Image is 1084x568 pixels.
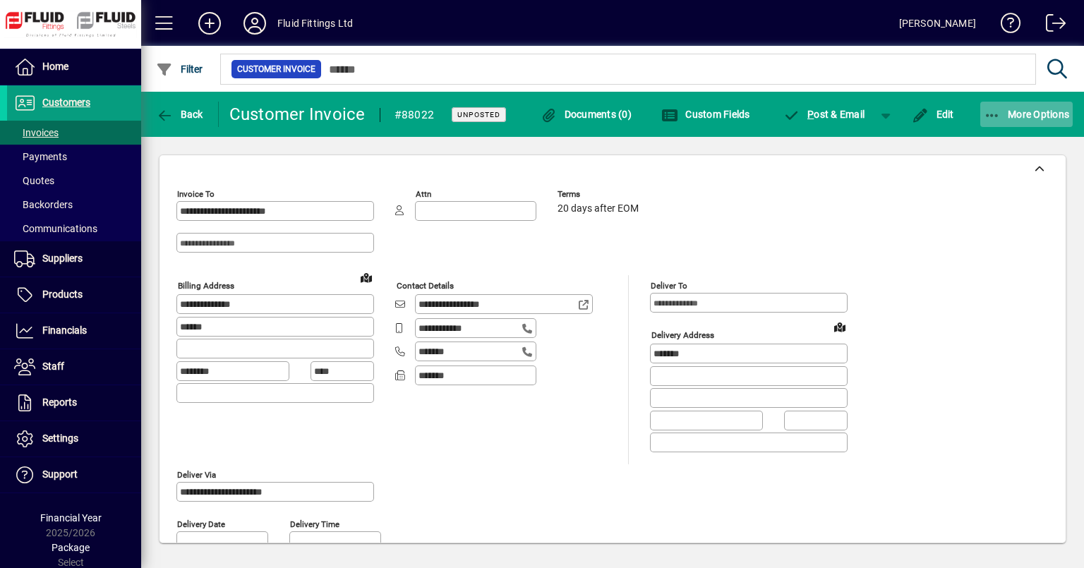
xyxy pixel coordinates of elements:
button: Post & Email [776,102,872,127]
mat-label: Delivery time [290,519,339,528]
mat-label: Deliver via [177,469,216,479]
div: #88022 [395,104,435,126]
span: Home [42,61,68,72]
a: Quotes [7,169,141,193]
a: View on map [355,266,378,289]
button: More Options [980,102,1073,127]
div: Customer Invoice [229,103,366,126]
a: Logout [1035,3,1066,49]
span: Communications [14,223,97,234]
span: Financial Year [40,512,102,524]
span: Package [52,542,90,553]
span: Invoices [14,127,59,138]
span: Customer Invoice [237,62,315,76]
span: Staff [42,361,64,372]
a: Products [7,277,141,313]
span: P [807,109,814,120]
span: Suppliers [42,253,83,264]
button: Documents (0) [536,102,635,127]
span: Unposted [457,110,500,119]
mat-label: Invoice To [177,189,215,199]
a: Backorders [7,193,141,217]
span: Products [42,289,83,300]
div: [PERSON_NAME] [899,12,976,35]
span: Terms [558,190,642,199]
span: Payments [14,151,67,162]
span: Financials [42,325,87,336]
a: Suppliers [7,241,141,277]
span: Backorders [14,199,73,210]
span: Reports [42,397,77,408]
mat-label: Deliver To [651,281,687,291]
a: Staff [7,349,141,385]
a: View on map [829,315,851,338]
span: Quotes [14,175,54,186]
a: Financials [7,313,141,349]
span: Back [156,109,203,120]
a: Reports [7,385,141,421]
span: Support [42,469,78,480]
button: Add [187,11,232,36]
span: 20 days after EOM [558,203,639,214]
div: Fluid Fittings Ltd [277,12,353,35]
a: Payments [7,145,141,169]
a: Settings [7,421,141,457]
button: Filter [152,56,207,82]
mat-label: Attn [416,189,431,199]
span: Edit [912,109,954,120]
span: Filter [156,64,203,75]
mat-label: Delivery date [177,519,225,528]
span: Settings [42,433,78,444]
button: Profile [232,11,277,36]
span: More Options [984,109,1070,120]
span: Custom Fields [661,109,750,120]
a: Support [7,457,141,493]
span: Customers [42,97,90,108]
app-page-header-button: Back [141,102,219,127]
a: Knowledge Base [990,3,1021,49]
span: Documents (0) [540,109,632,120]
button: Back [152,102,207,127]
button: Edit [908,102,958,127]
button: Custom Fields [658,102,754,127]
a: Communications [7,217,141,241]
span: ost & Email [783,109,865,120]
a: Invoices [7,121,141,145]
a: Home [7,49,141,85]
